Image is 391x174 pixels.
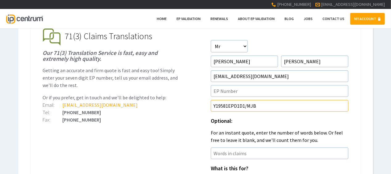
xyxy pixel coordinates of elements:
[206,13,232,25] a: Renewals
[211,56,278,67] input: First Name
[211,166,348,172] h1: What is this for?
[322,16,344,21] span: Contact Us
[277,2,311,7] span: [PHONE_NUMBER]
[43,67,181,89] p: Getting an accurate and firm quote is fast and easy too! Simply enter your seven digit EP number,...
[157,16,167,21] span: Home
[318,13,348,25] a: Contact Us
[238,16,275,21] span: About EP Validation
[43,50,181,62] h1: Our 71(3) Translation Service is fast, easy and extremely high quality.
[300,13,317,25] a: Jobs
[173,13,205,25] a: EP Validation
[43,102,63,107] div: Email:
[43,117,63,122] div: Fax:
[210,16,228,21] span: Renewals
[43,110,63,115] div: Tel:
[211,100,348,112] input: Your Reference
[211,85,348,97] input: EP Number
[6,9,43,28] a: IP Centrum
[177,16,201,21] span: EP Validation
[43,110,181,115] div: [PHONE_NUMBER]
[350,13,385,25] a: MY ACCOUNT
[211,129,348,144] p: For an instant quote, enter the number of words below. Or feel free to leave it blank, and we'll ...
[211,118,348,124] h1: Optional:
[43,117,181,122] div: [PHONE_NUMBER]
[211,147,348,159] input: Words in claims
[321,2,385,7] a: [EMAIL_ADDRESS][DOMAIN_NAME]
[153,13,171,25] a: Home
[65,31,152,42] span: 71(3) Claims Translations
[63,102,138,108] a: [EMAIL_ADDRESS][DOMAIN_NAME]
[43,94,181,101] p: Or if you prefer, get in touch and we'll be delighted to help:
[281,56,348,67] input: Surname
[234,13,279,25] a: About EP Validation
[285,16,294,21] span: Blog
[211,70,348,82] input: Email
[304,16,313,21] span: Jobs
[281,13,298,25] a: Blog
